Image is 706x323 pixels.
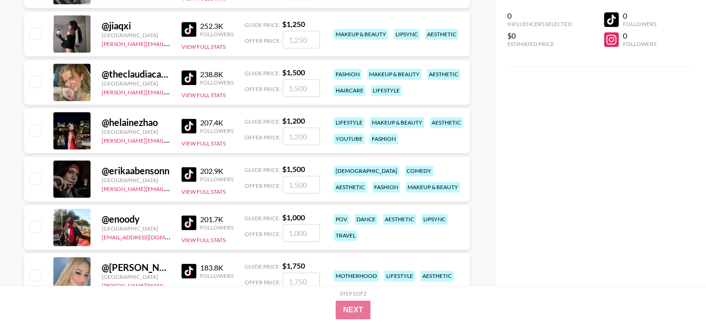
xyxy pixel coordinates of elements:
div: aesthetic [421,270,453,281]
div: lifestyle [384,270,415,281]
div: Followers [200,79,233,86]
input: 1,750 [283,272,320,290]
div: dance [355,214,377,224]
span: Offer Price: [245,279,281,286]
div: [GEOGRAPHIC_DATA] [102,273,170,280]
button: View Full Stats [181,92,226,99]
div: @ enoody [102,213,170,225]
div: pov [334,214,349,224]
button: View Full Stats [181,188,226,195]
button: View Full Stats [181,237,226,244]
div: @ theclaudiacampbell [102,68,170,80]
div: aesthetic [383,214,416,224]
a: [PERSON_NAME][EMAIL_ADDRESS][DOMAIN_NAME] [102,39,239,47]
div: fashion [334,69,362,79]
div: aesthetic [334,182,367,192]
img: TikTok [181,119,196,133]
img: TikTok [181,167,196,182]
div: fashion [372,182,400,192]
input: 1,500 [283,176,320,193]
input: 1,200 [283,127,320,145]
img: TikTok [181,215,196,230]
button: View Full Stats [181,43,226,50]
span: Guide Price: [245,263,280,270]
span: Guide Price: [245,21,280,28]
div: travel [334,230,357,241]
button: View Full Stats [181,140,226,147]
div: 0 [622,11,656,20]
input: 1,250 [283,31,320,48]
div: Followers [200,127,233,134]
div: makeup & beauty [406,182,460,192]
span: Guide Price: [245,70,280,77]
a: [PERSON_NAME][EMAIL_ADDRESS][DOMAIN_NAME] [102,280,239,289]
div: lipsync [394,29,420,40]
div: 238.8K [200,70,233,79]
a: [PERSON_NAME][EMAIL_ADDRESS][DOMAIN_NAME] [102,135,239,144]
strong: $ 1,000 [282,213,305,222]
span: Offer Price: [245,134,281,141]
span: Offer Price: [245,231,281,237]
a: [PERSON_NAME][EMAIL_ADDRESS][DOMAIN_NAME] [102,184,239,192]
strong: $ 1,250 [282,20,305,28]
div: Influencers Selected [507,20,572,27]
div: [GEOGRAPHIC_DATA] [102,32,170,39]
a: [EMAIL_ADDRESS][DOMAIN_NAME] [102,232,195,241]
div: makeup & beauty [370,117,424,128]
strong: $ 1,750 [282,261,305,270]
span: Offer Price: [245,37,281,44]
div: Followers [200,272,233,279]
span: Guide Price: [245,118,280,125]
div: [DEMOGRAPHIC_DATA] [334,165,399,176]
div: youtube [334,133,364,144]
strong: $ 1,200 [282,116,305,125]
span: Offer Price: [245,86,281,92]
div: aesthetic [430,117,463,128]
div: fashion [370,133,398,144]
div: lifestyle [334,117,364,128]
div: @ helainezhao [102,117,170,128]
div: 252.3K [200,21,233,31]
div: @ erikaabensonn [102,165,170,177]
div: Followers [200,176,233,183]
div: [GEOGRAPHIC_DATA] [102,128,170,135]
a: [PERSON_NAME][EMAIL_ADDRESS][PERSON_NAME][DOMAIN_NAME] [102,87,283,96]
div: makeup & beauty [367,69,421,79]
div: Followers [200,224,233,231]
div: 183.8K [200,263,233,272]
div: haircare [334,85,365,96]
div: makeup & beauty [334,29,388,40]
div: [GEOGRAPHIC_DATA] [102,80,170,87]
div: @ [PERSON_NAME].[PERSON_NAME] [102,262,170,273]
img: TikTok [181,22,196,37]
div: 202.9K [200,166,233,176]
strong: $ 1,500 [282,68,305,77]
div: 0 [507,11,572,20]
span: Guide Price: [245,215,280,222]
div: 207.4K [200,118,233,127]
div: Estimated Price [507,40,572,47]
div: Followers [622,20,656,27]
div: comedy [405,165,433,176]
div: lifestyle [371,85,402,96]
input: 1,500 [283,79,320,97]
button: Next [336,301,370,319]
button: View Full Stats [181,285,226,292]
div: 0 [622,31,656,40]
div: [GEOGRAPHIC_DATA] [102,177,170,184]
div: Followers [200,31,233,38]
iframe: Drift Widget Chat Controller [660,277,695,312]
span: Guide Price: [245,166,280,173]
div: $0 [507,31,572,40]
div: aesthetic [425,29,458,40]
div: Step 1 of 2 [340,290,367,297]
span: Offer Price: [245,182,281,189]
input: 1,000 [283,224,320,242]
div: aesthetic [427,69,460,79]
div: 201.7K [200,215,233,224]
strong: $ 1,500 [282,165,305,173]
div: @ jiaqxi [102,20,170,32]
div: Followers [622,40,656,47]
div: lipsync [421,214,447,224]
img: TikTok [181,264,196,278]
